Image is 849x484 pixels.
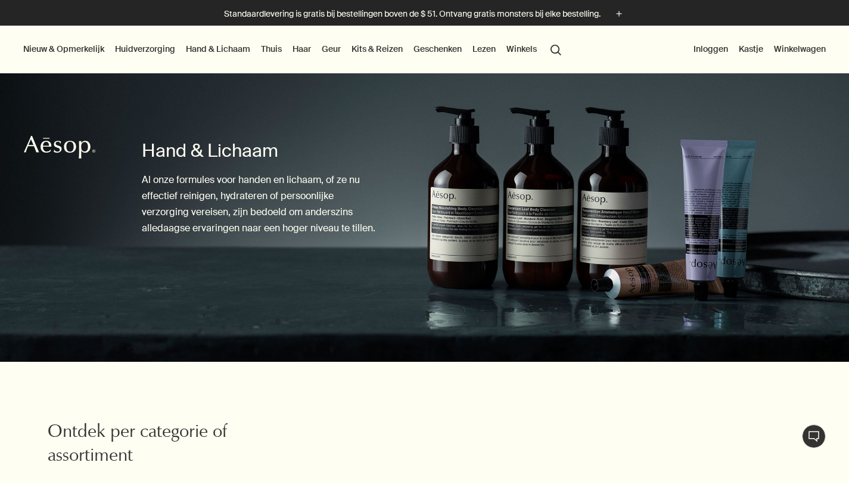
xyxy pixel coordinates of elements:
[224,8,601,19] font: Standaardlevering is gratis bij bestellingen boven de $ 51. Ontvang gratis monsters bij elke best...
[259,41,284,57] a: Thuis
[803,426,838,448] font: Live-assistentie
[352,44,403,54] font: Kits & Reizen
[322,44,341,54] font: Geur
[142,139,278,162] font: Hand & Lichaam
[691,26,828,73] nav: aanvullend
[411,41,464,57] a: Geschenken
[802,424,826,448] button: Live-assistentie
[545,38,567,60] button: Open zoeken
[21,26,567,73] nav: primair
[261,44,282,54] font: Thuis
[470,41,498,57] a: Lezen
[113,41,178,57] a: Huidverzorging
[504,41,539,57] button: Winkels
[21,132,98,165] a: Aesop
[24,135,95,159] svg: Aesop
[413,44,462,54] font: Geschenken
[48,424,227,466] font: Ontdek per categorie of assortiment
[739,44,763,54] font: Kastje
[736,41,766,57] a: Kastje
[772,41,828,57] button: Winkelwagen
[293,44,311,54] font: Haar
[224,7,626,21] button: Standaardlevering is gratis bij bestellingen boven de $ 51. Ontvang gratis monsters bij elke best...
[319,41,343,57] a: Geur
[142,173,375,235] font: Al onze formules voor handen en lichaam, of ze nu effectief reinigen, hydrateren of persoonlijke ...
[472,44,496,54] font: Lezen
[349,41,405,57] a: Kits & Reizen
[290,41,313,57] a: Haar
[186,44,250,54] font: Hand & Lichaam
[184,41,253,57] a: Hand & Lichaam
[691,41,730,57] button: Inloggen
[115,44,175,54] font: Huidverzorging
[21,41,107,57] button: Nieuw & Opmerkelijk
